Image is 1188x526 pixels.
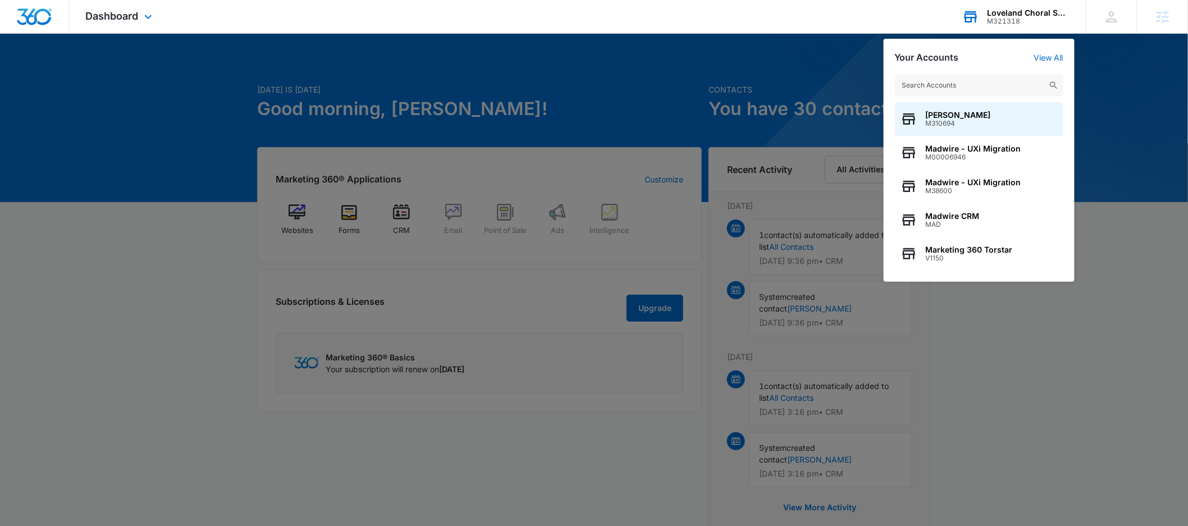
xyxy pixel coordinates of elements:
[895,237,1063,271] button: Marketing 360 TorstarV1150
[895,203,1063,237] button: Madwire CRMMAD
[895,136,1063,170] button: Madwire - UXi MigrationM00006946
[926,111,991,120] span: [PERSON_NAME]
[926,212,980,221] span: Madwire CRM
[988,8,1070,17] div: account name
[1034,53,1063,62] a: View All
[926,178,1021,187] span: Madwire - UXi Migration
[86,10,139,22] span: Dashboard
[926,153,1021,161] span: M00006946
[926,254,1013,262] span: V1150
[895,74,1063,97] input: Search Accounts
[895,52,959,63] h2: Your Accounts
[926,120,991,127] span: M310694
[926,187,1021,195] span: M38600
[926,245,1013,254] span: Marketing 360 Torstar
[895,170,1063,203] button: Madwire - UXi MigrationM38600
[988,17,1070,25] div: account id
[895,102,1063,136] button: [PERSON_NAME]M310694
[926,144,1021,153] span: Madwire - UXi Migration
[926,221,980,228] span: MAD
